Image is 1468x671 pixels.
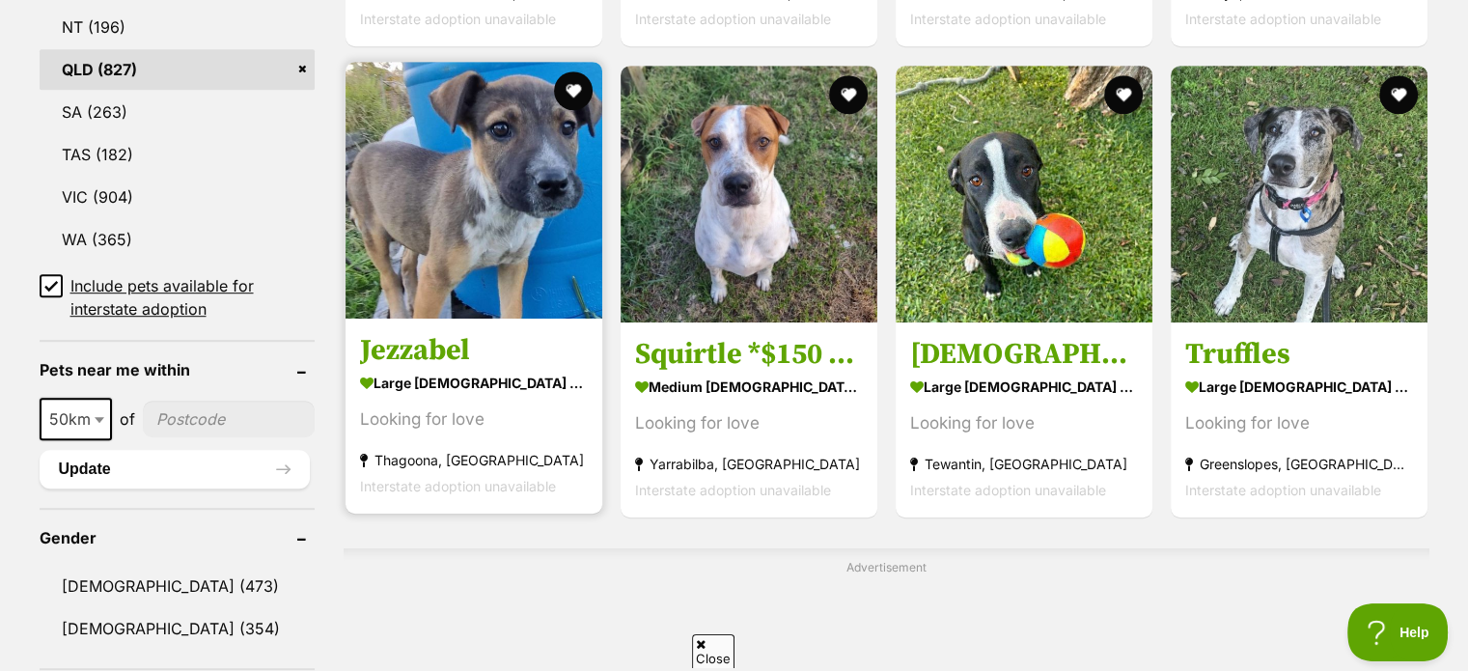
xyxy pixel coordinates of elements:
a: Jezzabel large [DEMOGRAPHIC_DATA] Dog Looking for love Thagoona, [GEOGRAPHIC_DATA] Interstate ado... [346,318,602,514]
span: Interstate adoption unavailable [910,12,1106,28]
a: Squirtle *$150 Adoption Fee* medium [DEMOGRAPHIC_DATA] Dog Looking for love Yarrabilba, [GEOGRAPH... [621,322,877,517]
strong: Thagoona, [GEOGRAPHIC_DATA] [360,447,588,473]
img: Squirtle *$150 Adoption Fee* - Shar Pei Dog [621,66,877,322]
a: WA (365) [40,219,315,260]
img: Zeus - Bull Arab Dog [896,66,1152,322]
span: 50km [42,405,110,433]
span: 50km [40,398,112,440]
a: [DEMOGRAPHIC_DATA] (354) [40,608,315,649]
img: Truffles - Catahoula Leopard Dog [1171,66,1427,322]
button: favourite [1379,75,1418,114]
h3: [DEMOGRAPHIC_DATA] [910,336,1138,373]
span: Interstate adoption unavailable [360,478,556,494]
span: of [120,407,135,431]
strong: Greenslopes, [GEOGRAPHIC_DATA] [1185,451,1413,477]
iframe: Help Scout Beacon - Open [1347,603,1449,661]
a: VIC (904) [40,177,315,217]
a: [DEMOGRAPHIC_DATA] large [DEMOGRAPHIC_DATA] Dog Looking for love Tewantin, [GEOGRAPHIC_DATA] Inte... [896,322,1152,517]
header: Gender [40,529,315,546]
div: Looking for love [1185,410,1413,436]
h3: Truffles [1185,336,1413,373]
strong: Tewantin, [GEOGRAPHIC_DATA] [910,451,1138,477]
span: Interstate adoption unavailable [360,12,556,28]
strong: Yarrabilba, [GEOGRAPHIC_DATA] [635,451,863,477]
input: postcode [143,401,315,437]
a: Include pets available for interstate adoption [40,274,315,321]
button: Update [40,450,310,489]
a: Truffles large [DEMOGRAPHIC_DATA] Dog Looking for love Greenslopes, [GEOGRAPHIC_DATA] Interstate ... [1171,322,1427,517]
strong: medium [DEMOGRAPHIC_DATA] Dog [635,373,863,401]
span: Interstate adoption unavailable [910,482,1106,498]
button: favourite [1104,75,1143,114]
h3: Squirtle *$150 Adoption Fee* [635,336,863,373]
header: Pets near me within [40,361,315,378]
strong: large [DEMOGRAPHIC_DATA] Dog [360,369,588,397]
strong: large [DEMOGRAPHIC_DATA] Dog [910,373,1138,401]
span: Interstate adoption unavailable [1185,482,1381,498]
img: Jezzabel - Bull Arab x Australian Cattle Dog [346,62,602,319]
a: SA (263) [40,92,315,132]
span: Interstate adoption unavailable [635,482,831,498]
h3: Jezzabel [360,332,588,369]
div: Looking for love [635,410,863,436]
a: [DEMOGRAPHIC_DATA] (473) [40,566,315,606]
a: QLD (827) [40,49,315,90]
div: Looking for love [360,406,588,433]
button: favourite [554,71,593,110]
span: Close [692,634,734,668]
a: TAS (182) [40,134,315,175]
a: NT (196) [40,7,315,47]
div: Looking for love [910,410,1138,436]
button: favourite [829,75,868,114]
strong: large [DEMOGRAPHIC_DATA] Dog [1185,373,1413,401]
span: Interstate adoption unavailable [635,12,831,28]
span: Include pets available for interstate adoption [70,274,315,321]
span: Interstate adoption unavailable [1185,12,1381,28]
